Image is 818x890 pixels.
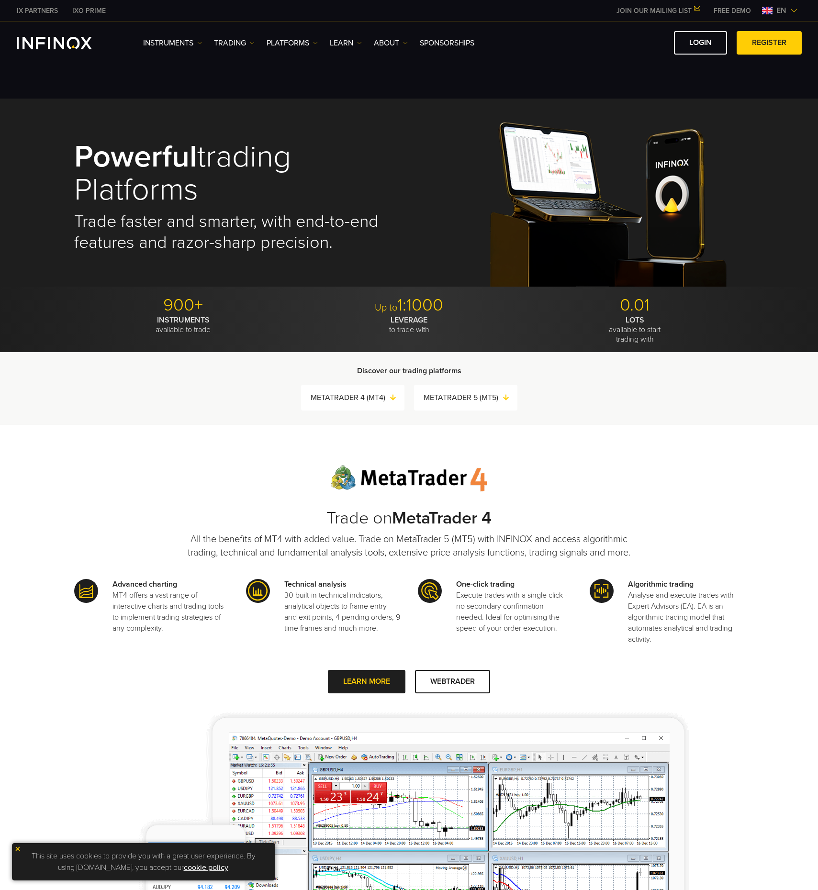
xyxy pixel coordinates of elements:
p: MT4 offers a vast range of interactive charts and trading tools to implement trading strategies o... [112,590,228,634]
a: WEBTRADER [415,670,490,693]
a: INFINOX [10,6,65,16]
p: This site uses cookies to provide you with a great user experience. By using [DOMAIN_NAME], you a... [17,848,270,876]
p: All the benefits of MT4 with added value. Trade on MetaTrader 5 (MT5) with INFINOX and access alg... [175,533,644,559]
h2: Trade faster and smarter, with end-to-end features and razor-sharp precision. [74,211,396,253]
p: 1:1000 [300,295,518,316]
p: 900+ [74,295,293,316]
a: PLATFORMS [267,37,318,49]
img: icon [590,579,614,603]
a: REGISTER [737,31,802,55]
a: ABOUT [374,37,408,49]
a: SPONSORSHIPS [420,37,474,49]
span: en [773,5,790,16]
p: 0.01 [526,295,744,316]
a: METATRADER 5 (MT5) [424,391,517,404]
p: to trade with [300,315,518,334]
strong: Discover our trading platforms [357,366,461,376]
strong: MetaTrader 4 [392,508,492,528]
a: cookie policy [184,863,228,872]
a: TRADING [214,37,255,49]
strong: Technical analysis [284,579,347,589]
h1: trading platforms [74,141,396,206]
a: Instruments [143,37,202,49]
img: icon [418,579,442,603]
a: LEARN MORE [328,670,405,693]
p: Analyse and execute trades with Expert Advisors (EA). EA is an algorithmic trading model that aut... [628,590,744,645]
strong: INSTRUMENTS [157,315,210,325]
a: JOIN OUR MAILING LIST [609,7,706,15]
strong: Powerful [74,138,197,176]
a: INFINOX [65,6,113,16]
p: available to trade [74,315,293,334]
strong: LEVERAGE [391,315,427,325]
img: icon [74,579,98,603]
a: LOGIN [674,31,727,55]
a: Learn [330,37,362,49]
p: available to start trading with [526,315,744,344]
span: Up to [375,302,397,313]
p: Execute trades with a single click - no secondary confirmation needed. Ideal for optimising the s... [456,590,572,634]
a: INFINOX MENU [706,6,758,16]
strong: Algorithmic trading [628,579,694,589]
a: METATRADER 4 (MT4) [311,391,404,404]
strong: Advanced charting [112,579,177,589]
img: yellow close icon [14,845,21,852]
h2: Trade on [175,508,644,529]
img: icon [246,579,270,603]
img: Meta Trader 4 logo [331,465,487,492]
strong: One-click trading [456,579,515,589]
strong: LOTS [626,315,644,325]
a: INFINOX Logo [17,37,114,49]
p: 30 built-in technical indicators, analytical objects to frame entry and exit points, 4 pending or... [284,590,400,634]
